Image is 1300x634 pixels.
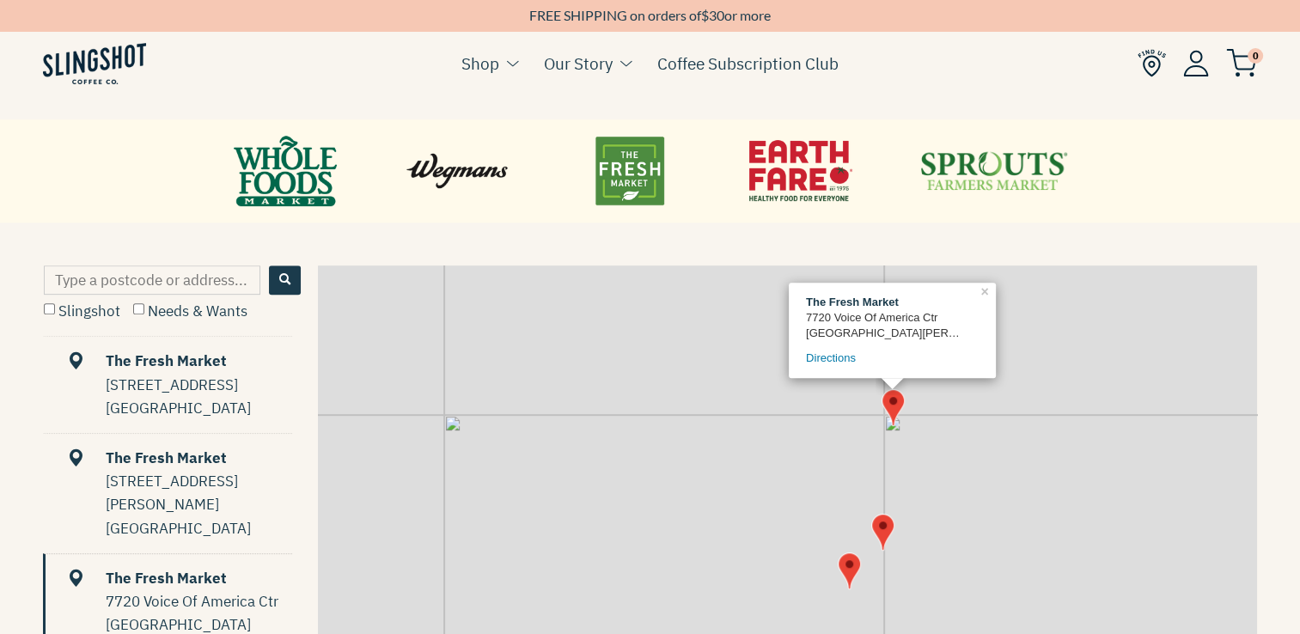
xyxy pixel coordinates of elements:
[133,303,144,314] input: Needs & Wants
[106,590,292,613] div: 7720 Voice Of America Ctr
[544,51,613,76] a: Our Story
[709,7,724,23] span: 30
[838,552,861,589] img: The Fresh Market
[461,51,499,76] a: Shop
[133,302,247,320] label: Needs & Wants
[1226,49,1257,77] img: cart
[806,351,856,364] a: Directions (This link will open in a new tab)
[106,517,292,540] div: [GEOGRAPHIC_DATA]
[44,302,120,320] label: Slingshot
[44,265,260,295] input: Type a postcode or address...
[701,7,709,23] span: $
[806,326,961,341] div: [GEOGRAPHIC_DATA][PERSON_NAME]
[106,470,292,516] div: [STREET_ADDRESS][PERSON_NAME]
[106,397,292,420] div: [GEOGRAPHIC_DATA]
[106,374,292,397] div: [STREET_ADDRESS]
[882,389,905,426] img: The Fresh Market
[977,283,996,298] a: Close
[46,567,292,590] div: The Fresh Market
[1226,52,1257,73] a: 0
[657,51,839,76] a: Coffee Subscription Club
[1248,48,1263,64] span: 0
[806,310,961,326] div: 7720 Voice Of America Ctr
[871,514,894,551] img: The Fresh Market
[269,265,301,295] button: Search
[1183,50,1209,76] img: Account
[44,303,55,314] input: Slingshot
[806,295,961,310] div: The Fresh Market
[46,447,292,470] div: The Fresh Market
[1138,49,1166,77] img: Find Us
[46,350,292,373] div: The Fresh Market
